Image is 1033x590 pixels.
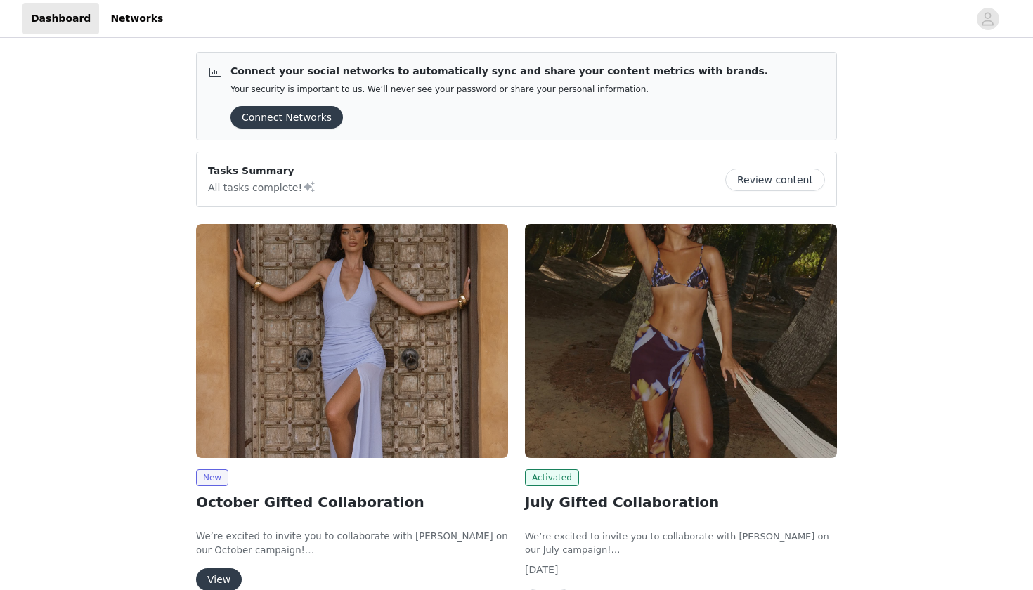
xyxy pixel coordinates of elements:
[196,531,508,556] span: We’re excited to invite you to collaborate with [PERSON_NAME] on our October campaign!
[208,178,316,195] p: All tasks complete!
[525,469,579,486] span: Activated
[196,575,242,585] a: View
[981,8,994,30] div: avatar
[196,492,508,513] h2: October Gifted Collaboration
[230,64,768,79] p: Connect your social networks to automatically sync and share your content metrics with brands.
[102,3,171,34] a: Networks
[525,492,837,513] h2: July Gifted Collaboration
[22,3,99,34] a: Dashboard
[230,84,768,95] p: Your security is important to us. We’ll never see your password or share your personal information.
[230,106,343,129] button: Connect Networks
[525,564,558,575] span: [DATE]
[196,224,508,458] img: Peppermayo EU
[196,469,228,486] span: New
[525,224,837,458] img: Peppermayo AUS
[208,164,316,178] p: Tasks Summary
[525,530,837,557] p: We’re excited to invite you to collaborate with [PERSON_NAME] on our July campaign!
[725,169,825,191] button: Review content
